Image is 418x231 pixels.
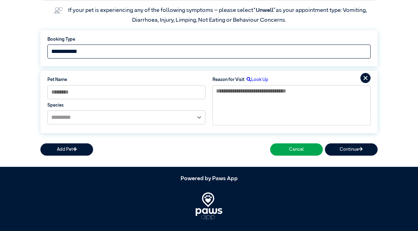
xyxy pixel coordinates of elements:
img: PawsApp [196,192,223,220]
button: Continue [325,143,378,156]
img: vet [51,5,65,16]
span: “Unwell” [253,8,276,13]
label: Reason for Visit [213,76,244,83]
label: Booking Type [47,36,371,43]
label: If your pet is experiencing any of the following symptoms – please select as your appointment typ... [68,8,368,23]
label: Look Up [244,76,268,83]
label: Species [47,102,205,109]
button: Add Pet [40,143,93,156]
label: Pet Name [47,76,205,83]
button: Cancel [270,143,323,156]
h5: Powered by Paws App [40,176,378,182]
